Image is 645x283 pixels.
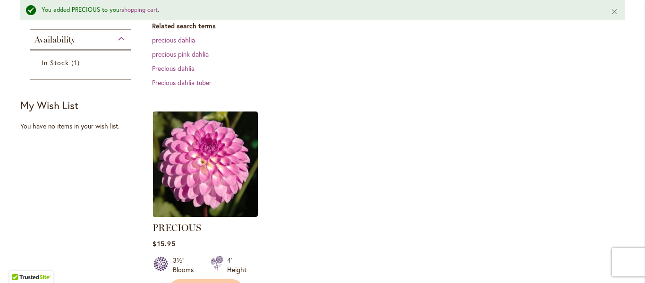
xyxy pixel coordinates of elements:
[152,64,195,73] a: Precious dahlia
[227,256,246,274] div: 4' Height
[20,98,78,112] strong: My Wish List
[121,6,158,14] a: shopping cart
[153,210,258,219] a: PRECIOUS
[42,6,596,15] div: You added PRECIOUS to your .
[152,21,625,31] dt: Related search terms
[152,78,212,87] a: Precious dahlia tuber
[153,222,201,233] a: PRECIOUS
[153,111,258,217] img: PRECIOUS
[42,58,121,68] a: In Stock 1
[7,249,34,276] iframe: Launch Accessibility Center
[153,239,175,248] span: $15.95
[173,256,199,274] div: 3½" Blooms
[42,58,69,67] span: In Stock
[34,34,75,45] span: Availability
[20,121,146,131] div: You have no items in your wish list.
[152,35,195,44] a: precious dahlia
[71,58,82,68] span: 1
[152,50,209,59] a: precious pink dahlia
